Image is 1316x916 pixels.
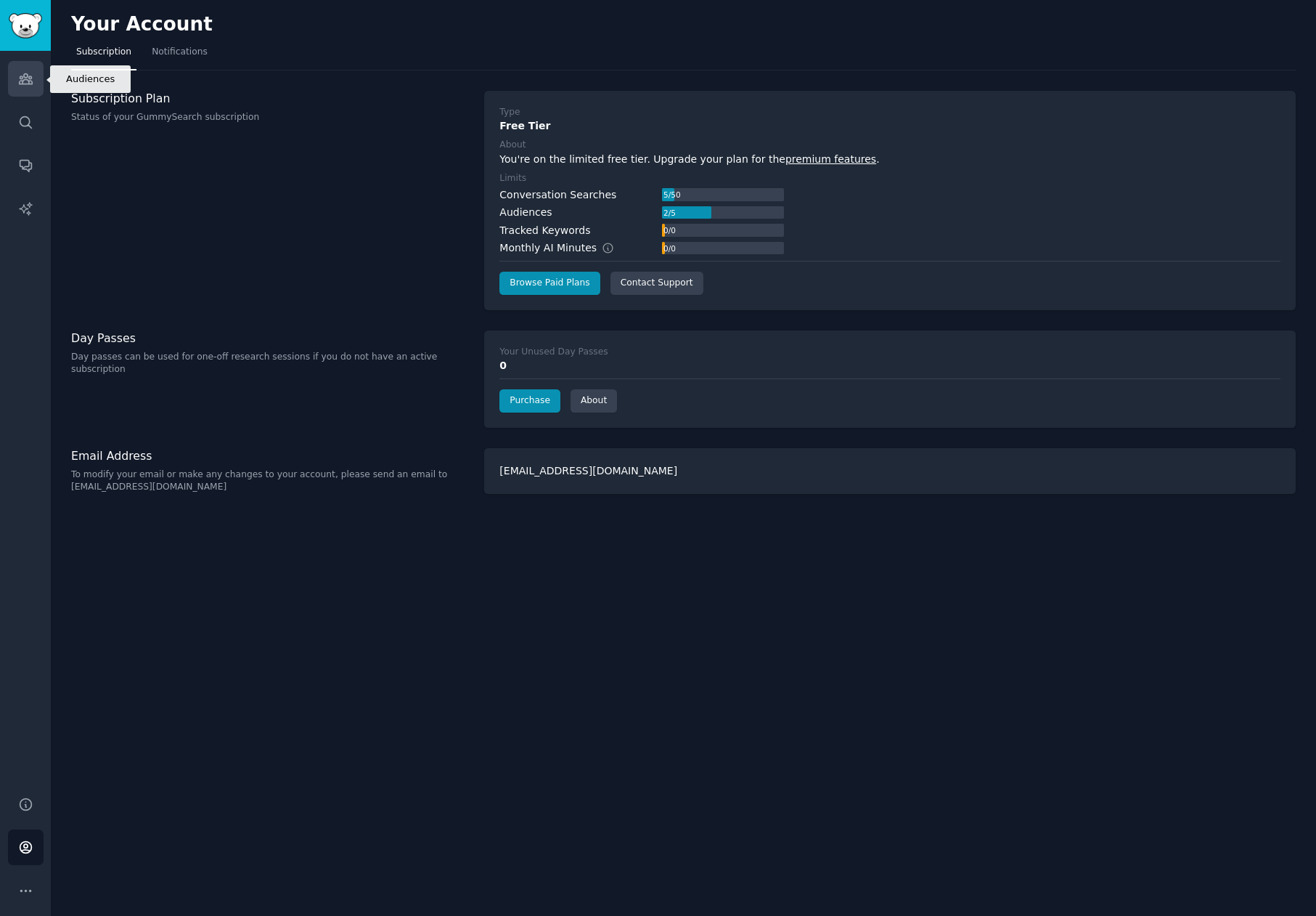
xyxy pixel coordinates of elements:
h3: Email Address [71,448,469,463]
span: Subscription [76,46,131,59]
h3: Day Passes [71,331,469,346]
div: Tracked Keywords [499,223,590,238]
a: Browse Paid Plans [499,272,600,295]
a: Purchase [499,389,560,413]
div: You're on the limited free tier. Upgrade your plan for the . [499,152,1280,167]
div: 0 / 0 [662,242,677,255]
img: GummySearch logo [9,13,42,38]
div: Limits [499,172,526,185]
a: Notifications [147,41,213,70]
p: Day passes can be used for one-off research sessions if you do not have an active subscription [71,351,469,376]
div: Free Tier [499,118,1280,134]
a: Contact Support [610,272,703,295]
div: Type [499,106,520,119]
h3: Subscription Plan [71,91,469,106]
div: About [499,139,526,152]
div: 0 / 0 [662,224,677,237]
a: premium features [785,153,876,165]
div: 5 / 50 [662,188,682,201]
div: [EMAIL_ADDRESS][DOMAIN_NAME] [484,448,1296,494]
a: Subscription [71,41,136,70]
span: Notifications [152,46,208,59]
div: Your Unused Day Passes [499,346,608,359]
h2: Your Account [71,13,213,36]
div: 2 / 5 [662,206,677,219]
a: About [571,389,617,413]
div: Monthly AI Minutes [499,240,629,256]
p: Status of your GummySearch subscription [71,111,469,124]
div: Audiences [499,205,552,220]
div: Conversation Searches [499,187,616,203]
div: 0 [499,358,1280,373]
p: To modify your email or make any changes to your account, please send an email to [EMAIL_ADDRESS]... [71,469,469,494]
